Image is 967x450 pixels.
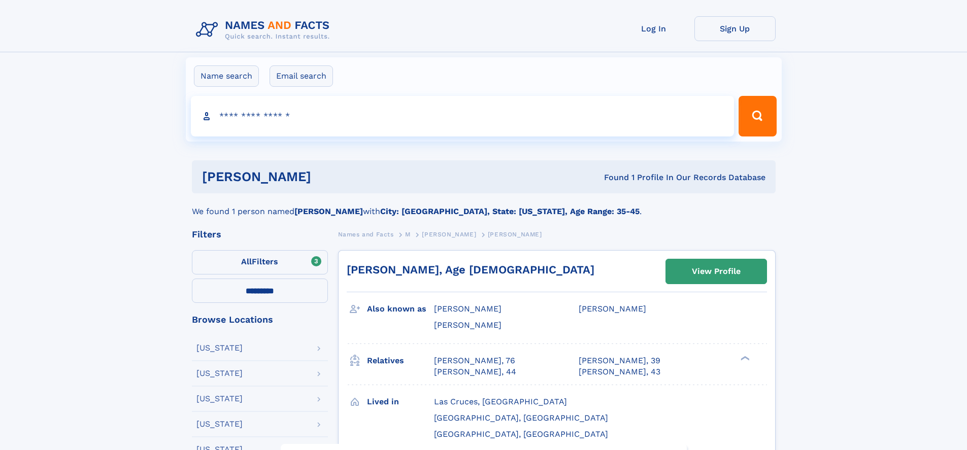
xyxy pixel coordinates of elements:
[192,315,328,324] div: Browse Locations
[192,193,776,218] div: We found 1 person named with .
[191,96,735,136] input: search input
[434,413,608,423] span: [GEOGRAPHIC_DATA], [GEOGRAPHIC_DATA]
[241,257,252,266] span: All
[367,352,434,369] h3: Relatives
[422,231,476,238] span: [PERSON_NAME]
[666,259,766,284] a: View Profile
[380,206,640,216] b: City: [GEOGRAPHIC_DATA], State: [US_STATE], Age Range: 35-45
[434,320,502,330] span: [PERSON_NAME]
[405,231,411,238] span: M
[488,231,542,238] span: [PERSON_NAME]
[739,96,776,136] button: Search Button
[579,366,660,377] a: [PERSON_NAME], 43
[338,228,394,240] a: Names and Facts
[367,300,434,318] h3: Also known as
[294,206,363,216] b: [PERSON_NAME]
[457,172,765,183] div: Found 1 Profile In Our Records Database
[196,369,243,377] div: [US_STATE]
[434,366,516,377] a: [PERSON_NAME], 44
[434,397,567,406] span: Las Cruces, [GEOGRAPHIC_DATA]
[738,355,750,361] div: ❯
[192,230,328,239] div: Filters
[694,16,776,41] a: Sign Up
[367,393,434,410] h3: Lived in
[192,16,338,44] img: Logo Names and Facts
[434,304,502,314] span: [PERSON_NAME]
[405,228,411,240] a: M
[202,170,458,183] h1: [PERSON_NAME]
[434,355,515,366] a: [PERSON_NAME], 76
[347,263,594,276] a: [PERSON_NAME], Age [DEMOGRAPHIC_DATA]
[434,429,608,439] span: [GEOGRAPHIC_DATA], [GEOGRAPHIC_DATA]
[422,228,476,240] a: [PERSON_NAME]
[579,355,660,366] a: [PERSON_NAME], 39
[196,344,243,352] div: [US_STATE]
[613,16,694,41] a: Log In
[196,395,243,403] div: [US_STATE]
[194,65,259,87] label: Name search
[270,65,333,87] label: Email search
[579,304,646,314] span: [PERSON_NAME]
[196,420,243,428] div: [US_STATE]
[192,250,328,274] label: Filters
[692,260,741,283] div: View Profile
